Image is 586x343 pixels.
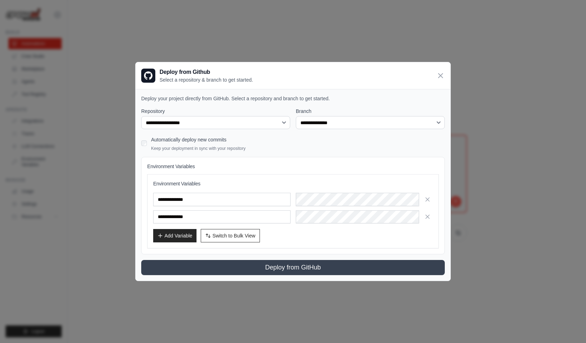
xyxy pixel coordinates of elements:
h3: Environment Variables [153,180,433,187]
button: Deploy from GitHub [141,260,445,275]
p: Keep your deployment in sync with your repository [151,146,245,151]
button: Add Variable [153,229,197,242]
label: Automatically deploy new commits [151,137,226,142]
label: Branch [296,108,445,115]
p: Select a repository & branch to get started. [160,76,253,83]
p: Deploy your project directly from GitHub. Select a repository and branch to get started. [141,95,445,102]
h4: Environment Variables [147,163,439,170]
h3: Deploy from Github [160,68,253,76]
label: Repository [141,108,290,115]
button: Switch to Bulk View [201,229,260,242]
span: Switch to Bulk View [212,232,255,239]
